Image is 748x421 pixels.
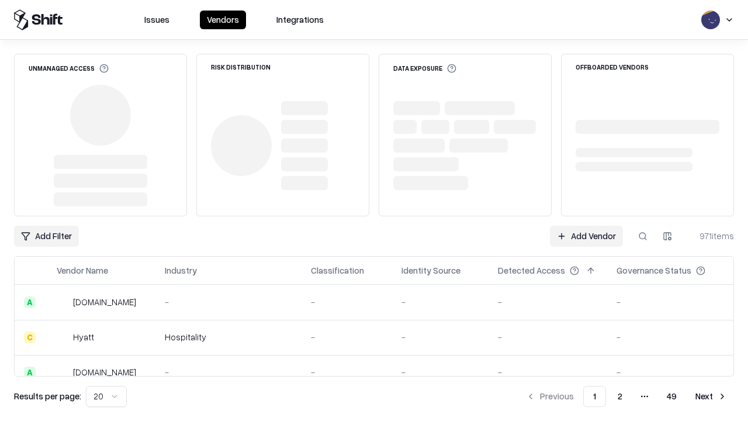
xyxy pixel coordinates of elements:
div: - [401,331,479,343]
div: A [24,296,36,308]
img: Hyatt [57,332,68,343]
div: - [617,331,724,343]
div: - [498,366,598,378]
div: [DOMAIN_NAME] [73,366,136,378]
div: Detected Access [498,264,565,277]
nav: pagination [519,386,734,407]
div: [DOMAIN_NAME] [73,296,136,308]
div: - [401,296,479,308]
img: primesec.co.il [57,367,68,378]
div: - [401,366,479,378]
button: Add Filter [14,226,79,247]
div: Data Exposure [393,64,456,73]
button: Next [688,386,734,407]
div: - [498,296,598,308]
div: - [617,296,724,308]
button: Issues [137,11,176,29]
div: - [498,331,598,343]
div: Hospitality [165,331,292,343]
div: Identity Source [401,264,460,277]
div: A [24,367,36,378]
div: - [311,296,383,308]
button: 2 [608,386,632,407]
div: - [311,366,383,378]
button: Integrations [269,11,331,29]
div: - [165,296,292,308]
button: 1 [583,386,606,407]
div: Risk Distribution [211,64,271,70]
div: - [617,366,724,378]
div: Classification [311,264,364,277]
div: - [165,366,292,378]
a: Add Vendor [550,226,623,247]
button: 49 [657,386,686,407]
div: - [311,331,383,343]
button: Vendors [200,11,246,29]
div: Governance Status [617,264,691,277]
div: Unmanaged Access [29,64,109,73]
div: Hyatt [73,331,94,343]
div: C [24,332,36,343]
div: 971 items [687,230,734,242]
p: Results per page: [14,390,81,402]
div: Industry [165,264,197,277]
div: Vendor Name [57,264,108,277]
div: Offboarded Vendors [576,64,649,70]
img: intrado.com [57,296,68,308]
